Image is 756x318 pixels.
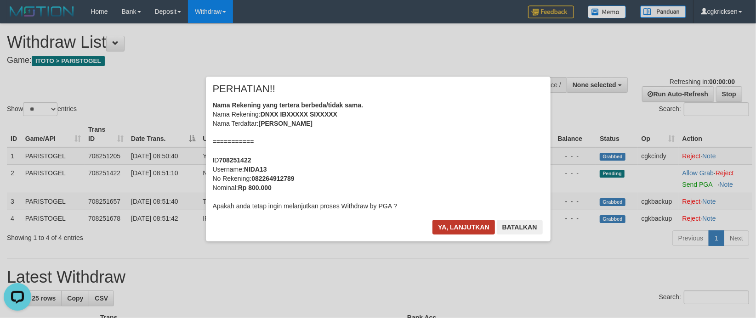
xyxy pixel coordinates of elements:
b: 082264912789 [251,175,294,182]
b: 708251422 [219,156,251,164]
b: Nama Rekening yang tertera berbeda/tidak sama. [213,101,364,109]
button: Ya, lanjutkan [432,220,495,234]
b: [PERSON_NAME] [259,120,313,127]
span: PERHATIAN!! [213,84,276,94]
button: Open LiveChat chat widget [4,4,31,31]
b: NIDA13 [244,166,267,173]
div: Nama Rekening: Nama Terdaftar: =========== ID Username: No Rekening: Nominal: Apakah anda tetap i... [213,100,544,211]
b: DNXX IBXXXXX SIXXXXX [261,111,337,118]
b: Rp 800.000 [238,184,272,191]
button: Batalkan [497,220,543,234]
